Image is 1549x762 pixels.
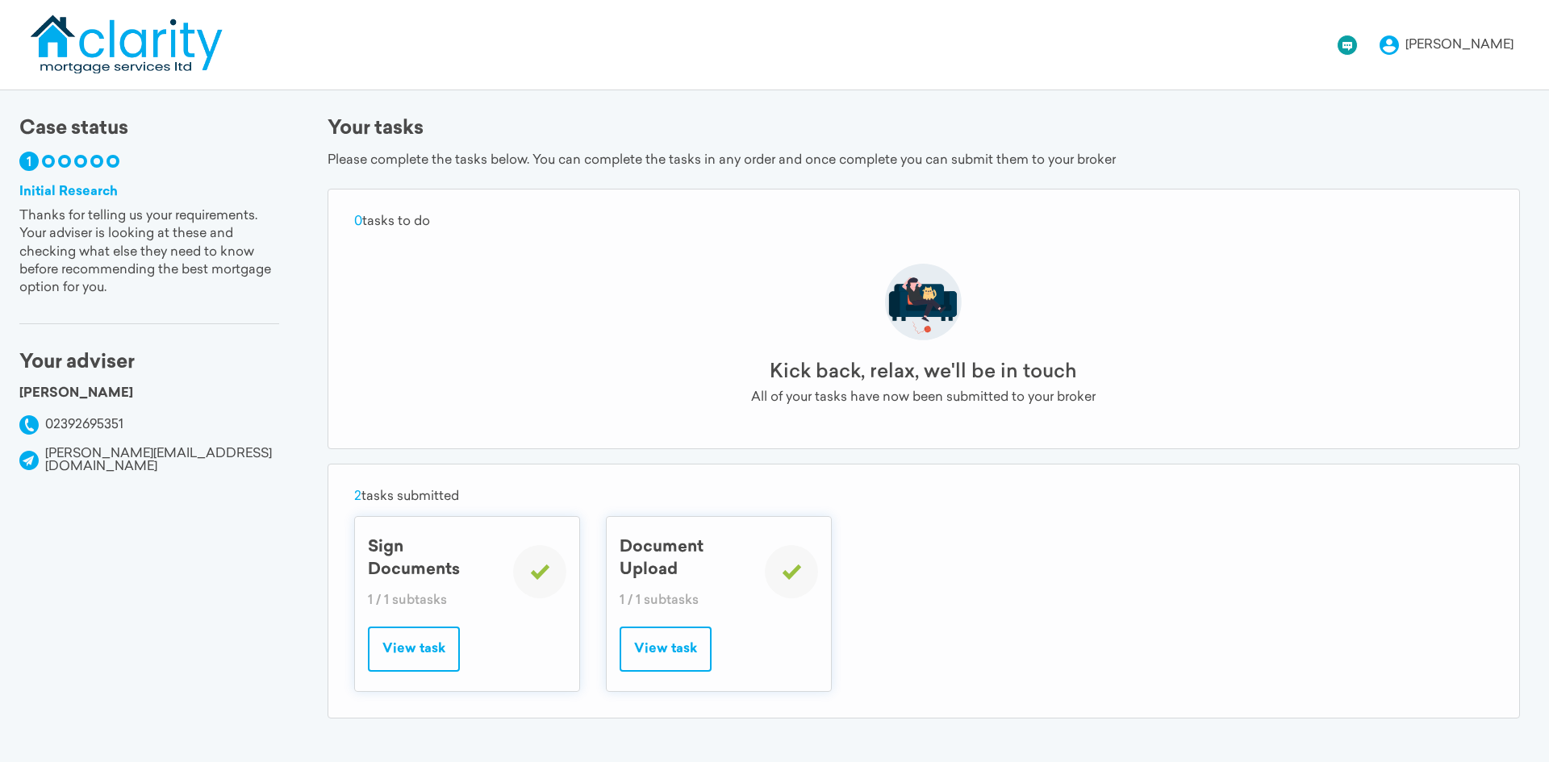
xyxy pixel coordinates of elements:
span: 2 [354,490,361,503]
div: tasks submitted [354,490,1493,510]
div: tasks to do [354,215,1493,235]
div: Thanks for telling us your requirements. Your adviser is looking at these and checking what else ... [19,207,279,298]
button: View task [368,627,460,672]
div: 1 / 1 subtasks [368,594,497,607]
img: logo [29,13,225,73]
div: [PERSON_NAME] [19,385,279,402]
div: Your adviser [19,353,279,373]
div: Kick back, relax, we'll be in touch [770,363,1077,382]
div: [PERSON_NAME] [1405,39,1514,52]
div: 1 / 1 subtasks [620,594,749,607]
a: 02392695351 [45,418,123,431]
div: Initial Research [19,184,279,201]
a: [PERSON_NAME][EMAIL_ADDRESS][DOMAIN_NAME] [45,448,272,473]
div: All of your tasks have now been submitted to your broker [751,389,1096,406]
div: Document Upload [620,536,749,581]
div: Sign Documents [368,536,497,581]
div: Your tasks [328,119,1520,139]
span: 1 [27,156,31,169]
span: 0 [354,215,362,228]
div: Please complete the tasks below. You can complete the tasks in any order and once complete you ca... [328,152,1520,169]
button: View task [620,627,712,672]
div: Case status [19,119,279,139]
